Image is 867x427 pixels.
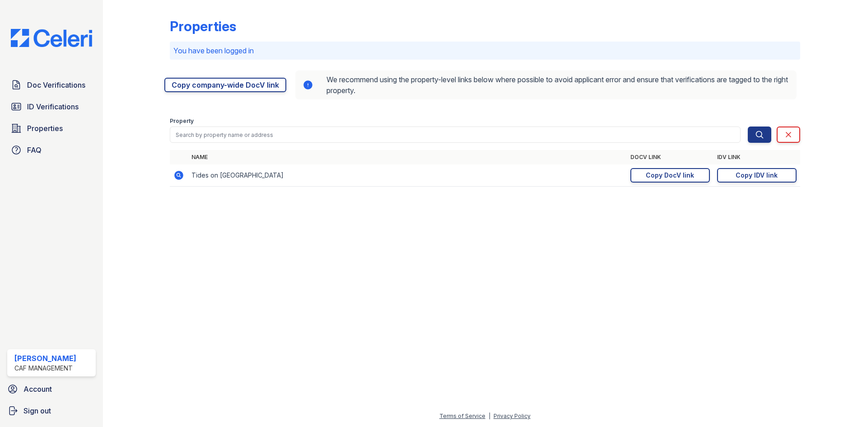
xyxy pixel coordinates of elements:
div: We recommend using the property-level links below where possible to avoid applicant error and ens... [295,70,797,99]
label: Property [170,117,194,125]
span: Account [23,384,52,394]
a: Copy company-wide DocV link [164,78,286,92]
th: DocV Link [627,150,713,164]
td: Tides on [GEOGRAPHIC_DATA] [188,164,627,187]
div: [PERSON_NAME] [14,353,76,364]
span: ID Verifications [27,101,79,112]
a: Copy DocV link [630,168,710,183]
a: FAQ [7,141,96,159]
a: Copy IDV link [717,168,797,183]
input: Search by property name or address [170,127,741,143]
a: ID Verifications [7,98,96,116]
a: Sign out [4,402,99,420]
span: FAQ [27,145,42,155]
th: IDV Link [713,150,800,164]
div: Properties [170,18,236,34]
span: Sign out [23,405,51,416]
span: Properties [27,123,63,134]
div: Copy DocV link [646,171,694,180]
div: CAF Management [14,364,76,373]
p: You have been logged in [173,45,797,56]
a: Properties [7,119,96,137]
img: CE_Logo_Blue-a8612792a0a2168367f1c8372b55b34899dd931a85d93a1a3d3e32e68fde9ad4.png [4,29,99,47]
th: Name [188,150,627,164]
div: | [489,413,490,419]
span: Doc Verifications [27,80,85,90]
a: Terms of Service [439,413,485,419]
div: Copy IDV link [736,171,778,180]
a: Privacy Policy [494,413,531,419]
a: Account [4,380,99,398]
a: Doc Verifications [7,76,96,94]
